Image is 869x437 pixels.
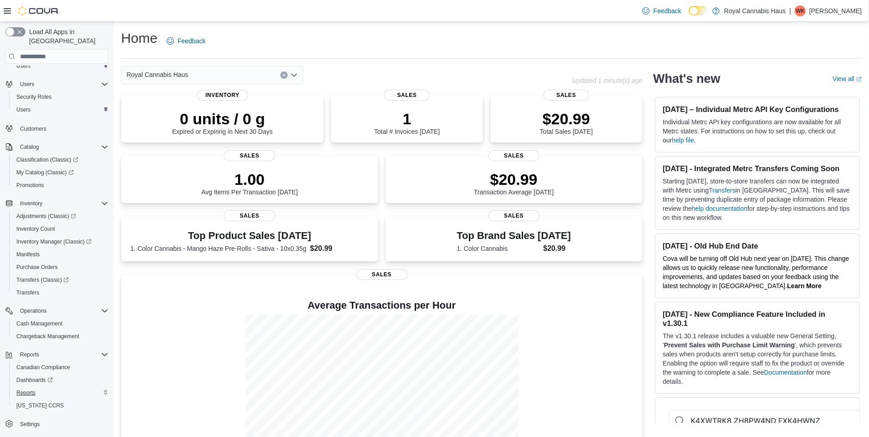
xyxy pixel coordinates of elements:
[16,225,55,233] span: Inventory Count
[9,153,112,166] a: Classification (Classic)
[20,81,34,88] span: Users
[224,210,275,221] span: Sales
[9,374,112,386] a: Dashboards
[16,198,108,209] span: Inventory
[16,376,53,384] span: Dashboards
[9,166,112,179] a: My Catalog (Classic)
[16,320,62,327] span: Cash Management
[13,211,108,222] span: Adjustments (Classic)
[16,238,91,245] span: Inventory Manager (Classic)
[280,71,288,79] button: Clear input
[13,362,108,373] span: Canadian Compliance
[16,79,108,90] span: Users
[356,269,407,280] span: Sales
[13,287,108,298] span: Transfers
[9,386,112,399] button: Reports
[13,211,80,222] a: Adjustments (Classic)
[16,389,36,396] span: Reports
[9,179,112,192] button: Promotions
[16,213,76,220] span: Adjustments (Classic)
[13,104,34,115] a: Users
[310,243,369,254] dd: $20.99
[13,331,83,342] a: Chargeback Management
[13,387,108,398] span: Reports
[833,75,862,82] a: View allExternal link
[16,169,74,176] span: My Catalog (Classic)
[2,197,112,210] button: Inventory
[13,154,82,165] a: Classification (Classic)
[692,205,747,212] a: help documentation
[13,167,77,178] a: My Catalog (Classic)
[16,182,44,189] span: Promotions
[16,123,50,134] a: Customers
[795,5,806,16] div: Wade King
[197,90,248,101] span: Inventory
[18,6,59,15] img: Cova
[9,210,112,223] a: Adjustments (Classic)
[172,110,273,128] p: 0 units / 0 g
[16,333,79,340] span: Chargeback Management
[543,243,571,254] dd: $20.99
[663,310,852,328] h3: [DATE] - New Compliance Feature Included in v1.30.1
[16,79,38,90] button: Users
[13,318,66,329] a: Cash Management
[9,248,112,261] button: Manifests
[16,156,78,163] span: Classification (Classic)
[374,110,440,128] p: 1
[20,351,39,358] span: Reports
[653,71,720,86] h2: What's new
[474,170,554,188] p: $20.99
[13,224,108,234] span: Inventory Count
[128,300,635,311] h4: Average Transactions per Hour
[663,164,852,173] h3: [DATE] - Integrated Metrc Transfers Coming Soon
[13,180,48,191] a: Promotions
[9,60,112,72] button: Users
[16,419,43,430] a: Settings
[2,78,112,91] button: Users
[16,198,46,209] button: Inventory
[809,5,862,16] p: [PERSON_NAME]
[13,61,34,71] a: Users
[544,90,589,101] span: Sales
[16,251,40,258] span: Manifests
[16,276,69,284] span: Transfers (Classic)
[9,330,112,343] button: Chargeback Management
[16,305,108,316] span: Operations
[13,61,108,71] span: Users
[663,241,852,250] h3: [DATE] - Old Hub End Date
[709,187,736,194] a: Transfers
[663,255,849,290] span: Cova will be turning off Old Hub next year on [DATE]. This change allows us to quickly release ne...
[16,62,30,70] span: Users
[672,137,694,144] a: help file
[224,150,275,161] span: Sales
[663,117,852,145] p: Individual Metrc API key configurations are now available for all Metrc states. For instructions ...
[25,27,108,46] span: Load All Apps in [GEOGRAPHIC_DATA]
[20,307,47,315] span: Operations
[13,167,108,178] span: My Catalog (Classic)
[13,180,108,191] span: Promotions
[201,170,298,188] p: 1.00
[13,236,108,247] span: Inventory Manager (Classic)
[16,418,108,430] span: Settings
[13,331,108,342] span: Chargeback Management
[13,91,108,102] span: Security Roles
[13,262,108,273] span: Purchase Orders
[16,93,51,101] span: Security Roles
[13,224,59,234] a: Inventory Count
[13,91,55,102] a: Security Roles
[2,141,112,153] button: Catalog
[9,286,112,299] button: Transfers
[653,6,681,15] span: Feedback
[384,90,430,101] span: Sales
[13,287,43,298] a: Transfers
[163,32,209,50] a: Feedback
[20,421,40,428] span: Settings
[13,362,74,373] a: Canadian Compliance
[572,77,642,84] p: Updated 1 minute(s) ago
[16,142,108,152] span: Catalog
[13,375,56,386] a: Dashboards
[13,104,108,115] span: Users
[16,349,43,360] button: Reports
[9,103,112,116] button: Users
